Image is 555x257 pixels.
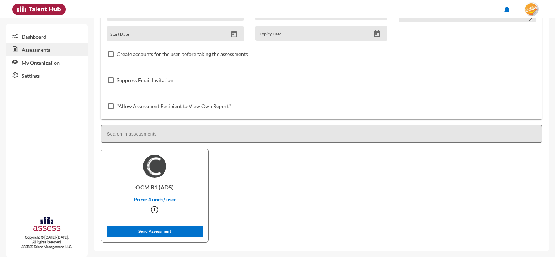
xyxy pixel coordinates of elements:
a: Settings [6,69,88,82]
a: My Organization [6,56,88,69]
a: Assessments [6,43,88,56]
p: Price: 4 units/ user [107,196,203,202]
a: Dashboard [6,30,88,43]
p: OCM R1 (ADS) [107,178,203,196]
button: Send Assessment [107,226,203,237]
span: Suppress Email Invitation [117,76,173,85]
p: Copyright © [DATE]-[DATE]. All Rights Reserved. ASSESS Talent Management, LLC. [6,235,88,249]
span: Create accounts for the user before taking the assessments [117,50,248,59]
input: Search in assessments [101,125,542,143]
img: assesscompany-logo.png [33,216,61,234]
button: Open calendar [371,30,383,38]
button: Open calendar [228,30,240,38]
span: "Allow Assessment Recipient to View Own Report" [117,102,231,111]
mat-icon: notifications [503,5,511,14]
